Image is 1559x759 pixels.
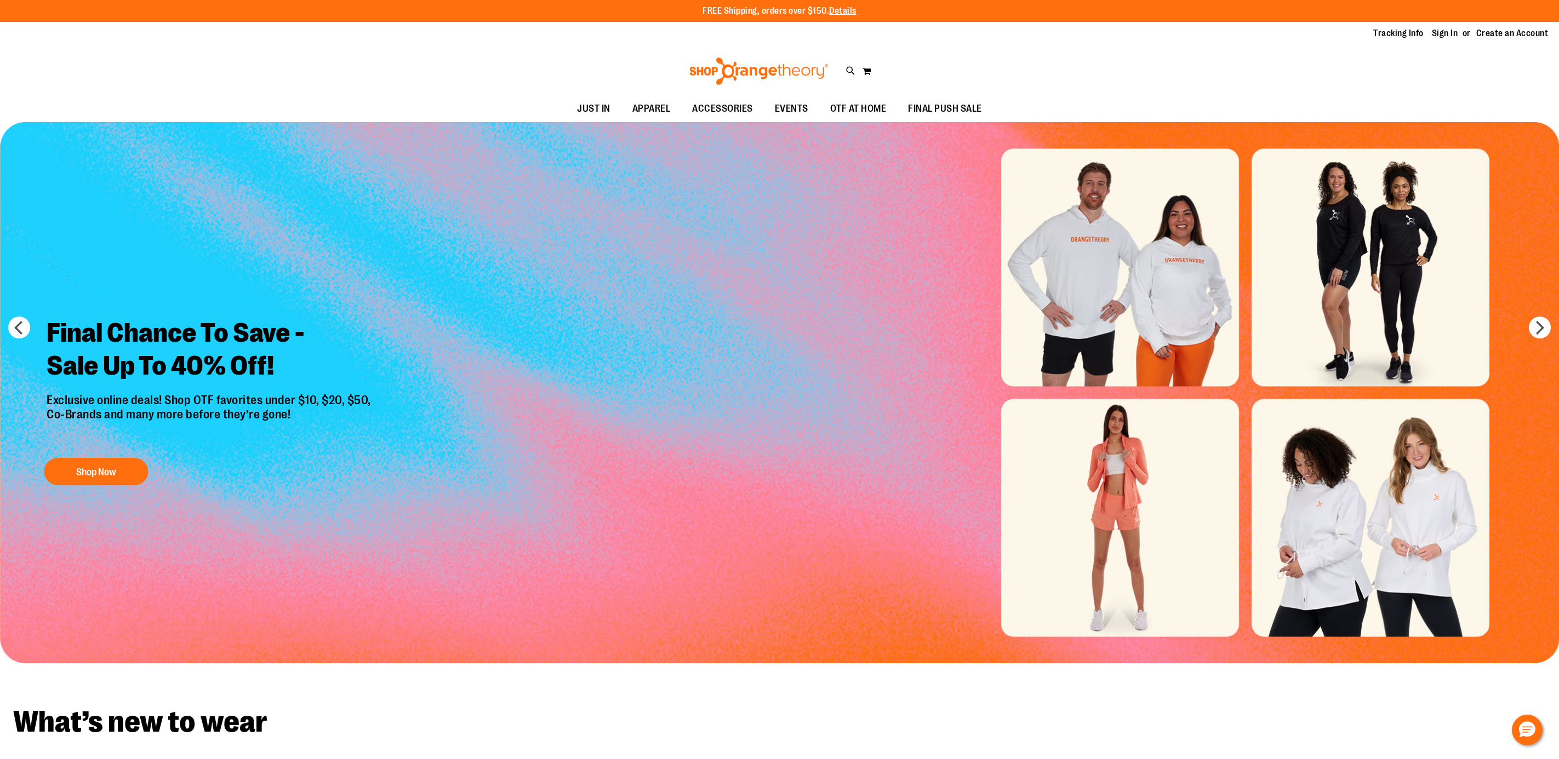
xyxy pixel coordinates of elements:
[1529,317,1551,338] button: next
[1512,715,1543,745] button: Hello, have a question? Let’s chat.
[38,393,382,447] p: Exclusive online deals! Shop OTF favorites under $10, $20, $50, Co-Brands and many more before th...
[38,308,382,393] h2: Final Chance To Save - Sale Up To 40% Off!
[775,96,808,121] span: EVENTS
[632,96,671,121] span: APPAREL
[1373,27,1424,39] a: Tracking Info
[44,458,148,485] button: Shop Now
[13,707,1546,737] h2: What’s new to wear
[577,96,610,121] span: JUST IN
[566,96,621,122] a: JUST IN
[621,96,682,122] a: APPAREL
[819,96,898,122] a: OTF AT HOME
[764,96,819,122] a: EVENTS
[703,5,856,18] p: FREE Shipping, orders over $150.
[1432,27,1458,39] a: Sign In
[692,96,753,121] span: ACCESSORIES
[829,6,856,16] a: Details
[830,96,887,121] span: OTF AT HOME
[908,96,982,121] span: FINAL PUSH SALE
[688,58,830,85] img: Shop Orangetheory
[8,317,30,338] button: prev
[1476,27,1549,39] a: Create an Account
[897,96,993,122] a: FINAL PUSH SALE
[681,96,764,122] a: ACCESSORIES
[38,308,382,491] a: Final Chance To Save -Sale Up To 40% Off! Exclusive online deals! Shop OTF favorites under $10, $...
